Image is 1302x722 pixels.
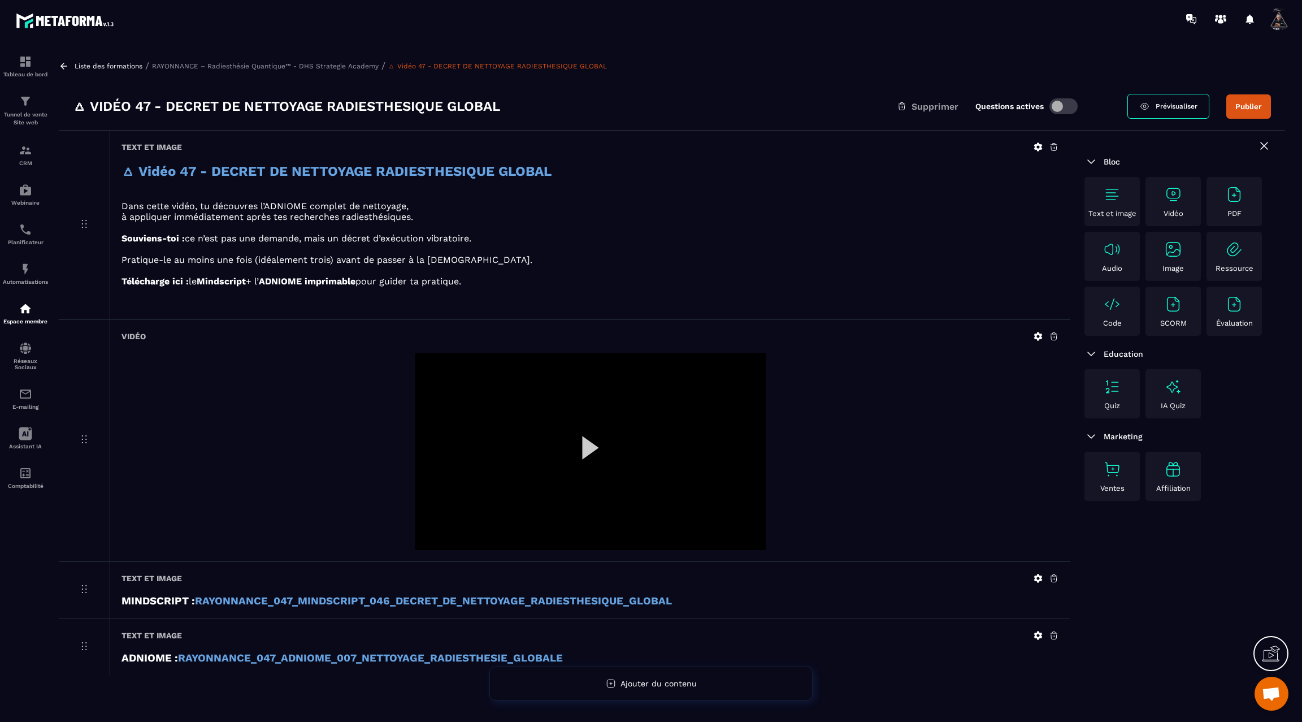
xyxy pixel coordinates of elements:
[3,418,48,458] a: Assistant IA
[1225,185,1243,204] img: text-image no-wrap
[19,466,32,480] img: accountant
[185,233,471,244] span: ce n’est pas une demande, mais un décret d’exécution vibratoire.
[197,276,246,287] strong: Mindscript
[1084,155,1098,168] img: arrow-down
[3,46,48,86] a: formationformationTableau de bord
[16,10,118,31] img: logo
[3,318,48,325] p: Espace membre
[19,223,32,236] img: scheduler
[3,279,48,285] p: Automatisations
[1088,209,1136,218] p: Text et image
[381,60,385,71] span: /
[121,574,182,583] h6: Text et image
[246,276,259,287] span: + l’
[1225,295,1243,313] img: text-image no-wrap
[3,443,48,449] p: Assistant IA
[121,211,413,222] span: à appliquer immédiatement après tes recherches radiesthésiques.
[152,62,379,70] a: RAYONNANCE – Radiesthésie Quantique™ - DHS Strategie Academy
[1100,484,1125,492] p: Ventes
[1156,484,1191,492] p: Affiliation
[19,94,32,108] img: formation
[1160,319,1187,327] p: SCORM
[1104,401,1120,410] p: Quiz
[620,679,697,688] span: Ajouter du contenu
[1104,432,1143,441] span: Marketing
[189,276,197,287] span: le
[1103,319,1122,327] p: Code
[1162,264,1184,273] p: Image
[355,276,461,287] span: pour guider ta pratique.
[1226,94,1271,119] button: Publier
[1084,347,1098,361] img: arrow-down
[3,358,48,370] p: Réseaux Sociaux
[975,102,1044,111] label: Questions actives
[73,97,500,115] h3: 🜂 Vidéo 47 - DECRET DE NETTOYAGE RADIESTHESIQUE GLOBAL
[3,175,48,214] a: automationsautomationsWebinaire
[19,302,32,315] img: automations
[1225,240,1243,258] img: text-image no-wrap
[19,144,32,157] img: formation
[3,254,48,293] a: automationsautomationsAutomatisations
[121,163,552,179] strong: 🜂 Vidéo 47 - DECRET DE NETTOYAGE RADIESTHESIQUE GLOBAL
[3,293,48,333] a: automationsautomationsEspace membre
[3,200,48,206] p: Webinaire
[3,214,48,254] a: schedulerschedulerPlanificateur
[259,276,355,287] strong: ADNIOME imprimable
[1103,378,1121,396] img: text-image no-wrap
[3,160,48,166] p: CRM
[3,379,48,418] a: emailemailE-mailing
[3,86,48,135] a: formationformationTunnel de vente Site web
[1104,157,1120,166] span: Bloc
[121,254,532,265] span: Pratique-le au moins une fois (idéalement trois) avant de passer à la [DEMOGRAPHIC_DATA].
[1164,378,1182,396] img: text-image
[1161,401,1186,410] p: IA Quiz
[1255,677,1288,711] div: Ouvrir le chat
[75,62,142,70] a: Liste des formations
[19,183,32,197] img: automations
[19,387,32,401] img: email
[3,404,48,410] p: E-mailing
[19,262,32,276] img: automations
[1084,430,1098,443] img: arrow-down
[912,101,958,112] span: Supprimer
[3,458,48,498] a: accountantaccountantComptabilité
[1103,295,1121,313] img: text-image no-wrap
[3,239,48,245] p: Planificateur
[1164,209,1183,218] p: Vidéo
[121,595,195,607] strong: MINDSCRIPT :
[121,276,189,287] strong: Télécharge ici :
[3,135,48,175] a: formationformationCRM
[19,341,32,355] img: social-network
[121,631,182,640] h6: Text et image
[1164,185,1182,204] img: text-image no-wrap
[1104,349,1143,358] span: Education
[1216,319,1253,327] p: Évaluation
[195,595,672,607] a: RAYONNANCE_047_MINDSCRIPT_046_DECRET_DE_NETTOYAGE_RADIESTHESIQUE_GLOBAL
[1127,94,1209,119] a: Prévisualiser
[3,71,48,77] p: Tableau de bord
[388,62,607,70] a: 🜂 Vidéo 47 - DECRET DE NETTOYAGE RADIESTHESIQUE GLOBAL
[1164,295,1182,313] img: text-image no-wrap
[1164,460,1182,478] img: text-image
[1164,240,1182,258] img: text-image no-wrap
[3,483,48,489] p: Comptabilité
[19,55,32,68] img: formation
[1156,102,1197,110] span: Prévisualiser
[121,652,178,664] strong: ADNIOME :
[3,111,48,127] p: Tunnel de vente Site web
[145,60,149,71] span: /
[1103,240,1121,258] img: text-image no-wrap
[3,333,48,379] a: social-networksocial-networkRéseaux Sociaux
[178,652,563,664] a: RAYONNANCE_047_ADNIOME_007_NETTOYAGE_RADIESTHESIE_GLOBALE
[1102,264,1122,273] p: Audio
[1103,460,1121,478] img: text-image no-wrap
[1227,209,1242,218] p: PDF
[121,142,182,152] h6: Text et image
[121,233,185,244] strong: Souviens-toi :
[1103,185,1121,204] img: text-image no-wrap
[1216,264,1253,273] p: Ressource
